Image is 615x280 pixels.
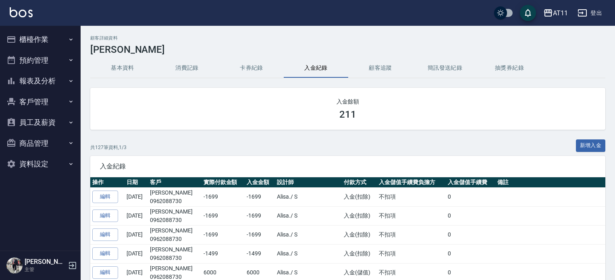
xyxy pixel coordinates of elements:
[125,187,148,206] td: [DATE]
[413,58,477,78] button: 簡訊發送紀錄
[92,247,118,260] a: 編輯
[92,191,118,203] a: 編輯
[520,5,536,21] button: save
[275,206,342,225] td: Alisa. / S
[125,206,148,225] td: [DATE]
[275,187,342,206] td: Alisa. / S
[275,225,342,244] td: Alisa. / S
[284,58,348,78] button: 入金紀錄
[245,244,275,263] td: -1499
[446,206,495,225] td: 0
[90,44,605,55] h3: [PERSON_NAME]
[377,177,446,188] th: 入金儲值手續費負擔方
[90,58,155,78] button: 基本資料
[342,244,377,263] td: 入金(扣除)
[245,187,275,206] td: -1699
[25,266,66,273] p: 主管
[148,177,202,188] th: 客戶
[6,257,23,274] img: Person
[477,58,542,78] button: 抽獎券紀錄
[3,153,77,174] button: 資料設定
[148,225,202,244] td: [PERSON_NAME]
[150,235,199,243] p: 0962088730
[202,206,245,225] td: -1699
[92,209,118,222] a: 編輯
[125,177,148,188] th: 日期
[150,254,199,262] p: 0962088730
[540,5,571,21] button: AT11
[495,177,605,188] th: 備註
[202,187,245,206] td: -1699
[574,6,605,21] button: 登出
[3,29,77,50] button: 櫃檯作業
[25,258,66,266] h5: [PERSON_NAME].
[377,206,446,225] td: 不扣項
[150,216,199,224] p: 0962088730
[275,177,342,188] th: 設計師
[275,244,342,263] td: Alisa. / S
[245,177,275,188] th: 入金金額
[377,187,446,206] td: 不扣項
[202,225,245,244] td: -1699
[202,177,245,188] th: 實際付款金額
[125,244,148,263] td: [DATE]
[3,50,77,71] button: 預約管理
[3,133,77,154] button: 商品管理
[3,112,77,133] button: 員工及薪資
[148,244,202,263] td: [PERSON_NAME]
[576,139,606,152] button: 新增入金
[150,197,199,205] p: 0962088730
[339,109,356,120] h3: 211
[245,225,275,244] td: -1699
[3,91,77,112] button: 客戶管理
[377,244,446,263] td: 不扣項
[92,228,118,241] a: 編輯
[100,162,596,170] span: 入金紀錄
[3,71,77,91] button: 報表及分析
[90,177,125,188] th: 操作
[553,8,568,18] div: AT11
[348,58,413,78] button: 顧客追蹤
[446,225,495,244] td: 0
[377,225,446,244] td: 不扣項
[90,35,605,41] h2: 顧客詳細資料
[245,206,275,225] td: -1699
[342,187,377,206] td: 入金(扣除)
[342,206,377,225] td: 入金(扣除)
[219,58,284,78] button: 卡券紀錄
[10,7,33,17] img: Logo
[446,187,495,206] td: 0
[446,177,495,188] th: 入金儲值手續費
[148,187,202,206] td: [PERSON_NAME]
[446,244,495,263] td: 0
[342,225,377,244] td: 入金(扣除)
[100,97,596,106] h2: 入金餘額
[148,206,202,225] td: [PERSON_NAME]
[155,58,219,78] button: 消費記錄
[342,177,377,188] th: 付款方式
[202,244,245,263] td: -1499
[125,225,148,244] td: [DATE]
[92,266,118,279] a: 編輯
[90,144,127,151] p: 共 127 筆資料, 1 / 3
